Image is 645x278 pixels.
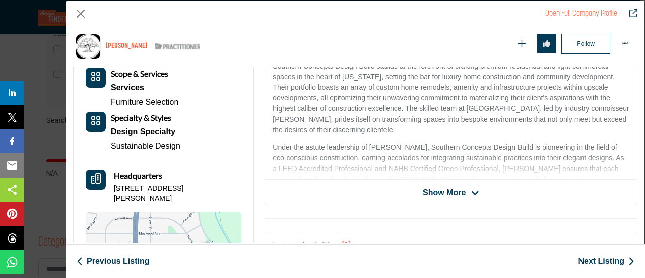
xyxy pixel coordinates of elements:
div: Interior and exterior spaces including lighting, layouts, furnishings, accessories, artwork, land... [111,80,178,95]
img: ASID Qualified Practitioners [155,40,200,53]
a: Furniture Selection [111,98,178,106]
p: [STREET_ADDRESS][PERSON_NAME] [114,184,241,203]
button: Close [73,6,88,21]
a: Sustainable Design [111,142,180,150]
button: More Options [615,34,635,54]
p: Southern Concepts Design Build stands at the forefront of crafting premium residential and light ... [273,61,629,135]
a: Next Listing [578,255,634,267]
button: Category Icon [86,112,106,132]
a: Redirect to meredith-rose [622,8,637,20]
b: Specialty & Styles [111,113,171,122]
button: Headquarter icon [86,170,106,190]
div: Sustainable, accessible, health-promoting, neurodiverse-friendly, age-in-place, outdoor living, h... [111,124,180,139]
span: Show More [423,187,466,199]
a: Design Specialty [111,124,180,139]
a: Services [111,80,178,95]
a: Previous Listing [77,255,149,267]
p: Under the astute leadership of [PERSON_NAME], Southern Concepts Design Build is pioneering in the... [273,142,629,227]
img: meredith-rose logo [76,34,101,59]
button: Follow [561,34,610,54]
a: Specialty & Styles [111,114,171,122]
b: Scope & Services [111,69,168,78]
a: Redirect to meredith-rose [545,10,617,18]
h1: [PERSON_NAME] [106,42,147,51]
a: Scope & Services [111,70,168,78]
h2: Latest Activities (1) [273,240,351,258]
button: Category Icon [86,68,106,88]
b: Headquarters [114,170,162,182]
